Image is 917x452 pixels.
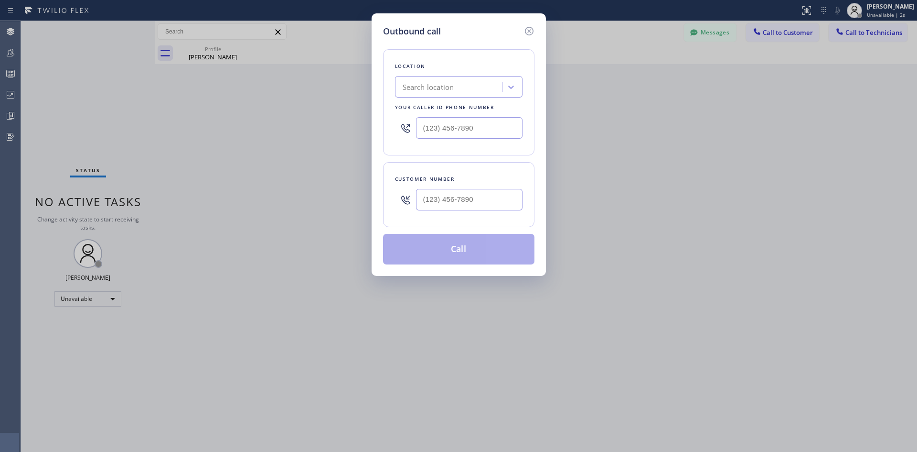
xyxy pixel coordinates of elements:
[416,117,522,139] input: (123) 456-7890
[403,82,454,93] div: Search location
[395,61,522,71] div: Location
[395,102,522,112] div: Your caller id phone number
[383,234,534,265] button: Call
[383,25,441,38] h5: Outbound call
[416,189,522,210] input: (123) 456-7890
[395,174,522,184] div: Customer number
